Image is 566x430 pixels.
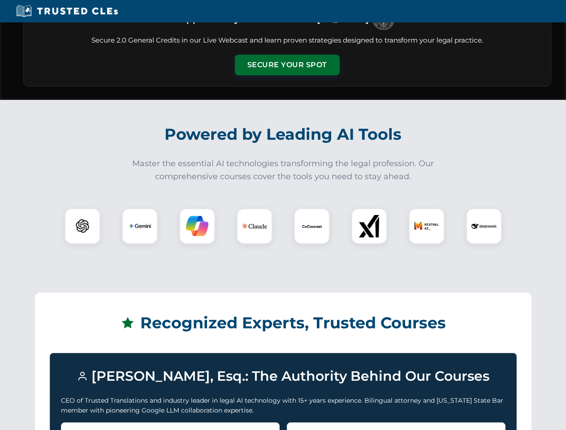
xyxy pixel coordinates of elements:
[50,307,517,339] h2: Recognized Experts, Trusted Courses
[242,214,267,239] img: Claude Logo
[13,4,121,18] img: Trusted CLEs
[35,119,531,150] h2: Powered by Leading AI Tools
[129,215,151,237] img: Gemini Logo
[466,208,502,244] div: DeepSeek
[351,208,387,244] div: xAI
[65,208,100,244] div: ChatGPT
[35,35,540,46] p: Secure 2.0 General Credits in our Live Webcast and learn proven strategies designed to transform ...
[294,208,330,244] div: CoCounsel
[414,214,439,239] img: Mistral AI Logo
[235,55,340,75] button: Secure Your Spot
[186,215,208,237] img: Copilot Logo
[69,213,95,239] img: ChatGPT Logo
[122,208,158,244] div: Gemini
[358,215,380,237] img: xAI Logo
[471,214,497,239] img: DeepSeek Logo
[61,396,506,416] p: CEO of Trusted Translations and industry leader in legal AI technology with 15+ years experience....
[126,157,440,183] p: Master the essential AI technologies transforming the legal profession. Our comprehensive courses...
[237,208,272,244] div: Claude
[61,364,506,388] h3: [PERSON_NAME], Esq.: The Authority Behind Our Courses
[179,208,215,244] div: Copilot
[301,215,323,237] img: CoCounsel Logo
[409,208,445,244] div: Mistral AI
